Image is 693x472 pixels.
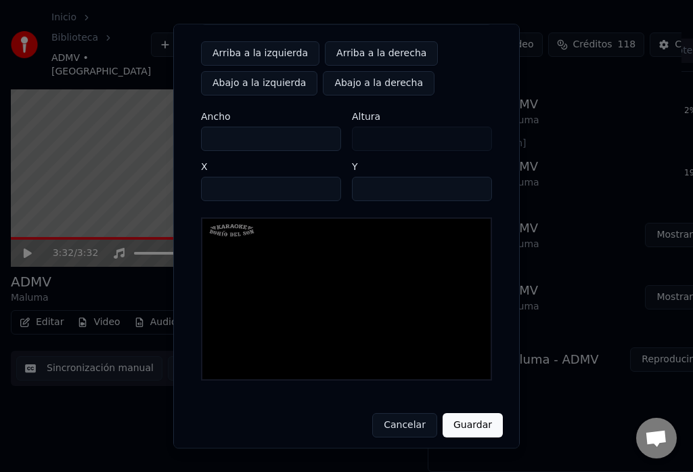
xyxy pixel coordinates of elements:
label: Ancho [201,112,341,121]
img: Logo [209,225,254,237]
label: Y [352,162,492,171]
button: Guardar [443,414,503,438]
button: Cancelar [372,414,437,438]
button: Abajo a la izquierda [201,71,317,95]
label: X [201,162,341,171]
button: Abajo a la derecha [323,71,434,95]
button: Arriba a la izquierda [201,41,319,66]
label: Altura [352,112,492,121]
button: Arriba a la derecha [325,41,438,66]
